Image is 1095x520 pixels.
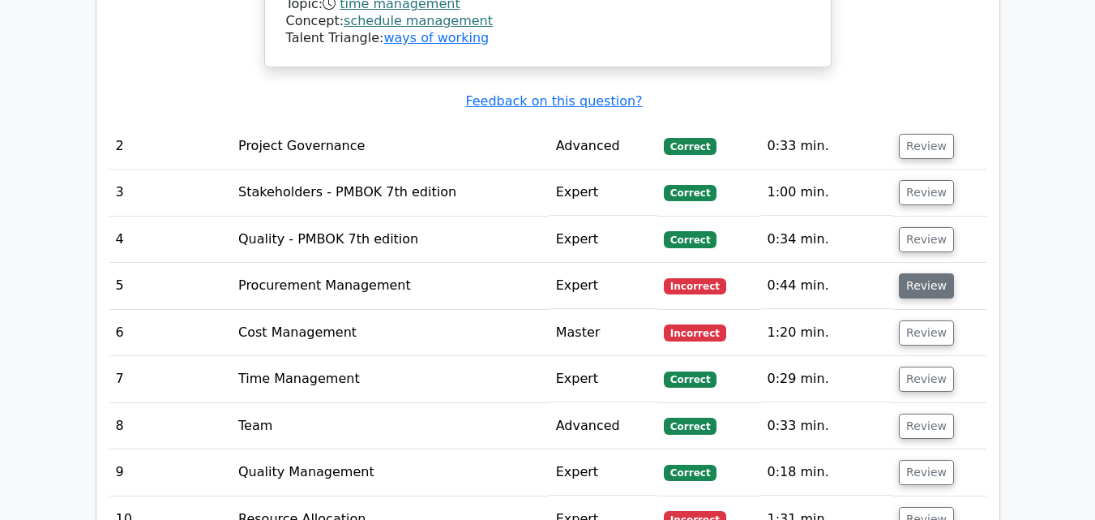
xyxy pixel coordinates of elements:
[550,123,657,170] td: Advanced
[664,138,716,154] span: Correct
[761,310,893,356] td: 1:20 min.
[232,356,550,402] td: Time Management
[761,449,893,496] td: 0:18 min.
[761,217,893,263] td: 0:34 min.
[664,185,716,201] span: Correct
[899,227,954,252] button: Review
[550,403,657,449] td: Advanced
[232,217,550,263] td: Quality - PMBOK 7th edition
[383,30,489,45] a: ways of working
[664,231,716,247] span: Correct
[761,263,893,309] td: 0:44 min.
[761,403,893,449] td: 0:33 min.
[232,170,550,216] td: Stakeholders - PMBOK 7th edition
[232,123,550,170] td: Project Governance
[550,310,657,356] td: Master
[899,134,954,159] button: Review
[664,418,716,434] span: Correct
[761,123,893,170] td: 0:33 min.
[286,13,810,30] div: Concept:
[109,263,233,309] td: 5
[550,263,657,309] td: Expert
[899,367,954,392] button: Review
[232,310,550,356] td: Cost Management
[109,123,233,170] td: 2
[344,13,493,28] a: schedule management
[761,356,893,402] td: 0:29 min.
[761,170,893,216] td: 1:00 min.
[232,403,550,449] td: Team
[109,403,233,449] td: 8
[550,449,657,496] td: Expert
[109,217,233,263] td: 4
[109,356,233,402] td: 7
[664,278,726,294] span: Incorrect
[664,324,726,341] span: Incorrect
[109,449,233,496] td: 9
[550,356,657,402] td: Expert
[899,180,954,205] button: Review
[899,273,954,299] button: Review
[550,217,657,263] td: Expert
[109,170,233,216] td: 3
[664,372,716,388] span: Correct
[465,93,642,109] a: Feedback on this question?
[899,414,954,439] button: Review
[550,170,657,216] td: Expert
[899,460,954,485] button: Review
[664,465,716,481] span: Correct
[899,320,954,346] button: Review
[109,310,233,356] td: 6
[232,263,550,309] td: Procurement Management
[232,449,550,496] td: Quality Management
